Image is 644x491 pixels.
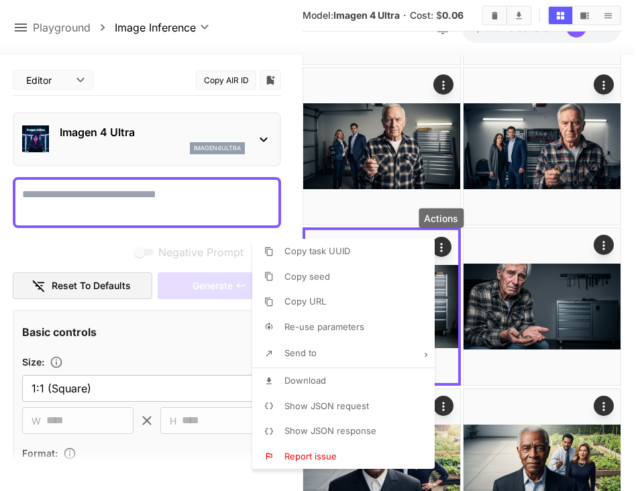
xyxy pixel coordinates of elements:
[284,321,364,332] span: Re-use parameters
[284,425,376,436] span: Show JSON response
[284,296,326,307] span: Copy URL
[284,347,317,358] span: Send to
[284,451,337,461] span: Report issue
[419,209,464,228] div: Actions
[284,245,350,256] span: Copy task UUID
[284,375,326,386] span: Download
[284,271,330,282] span: Copy seed
[284,400,369,411] span: Show JSON request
